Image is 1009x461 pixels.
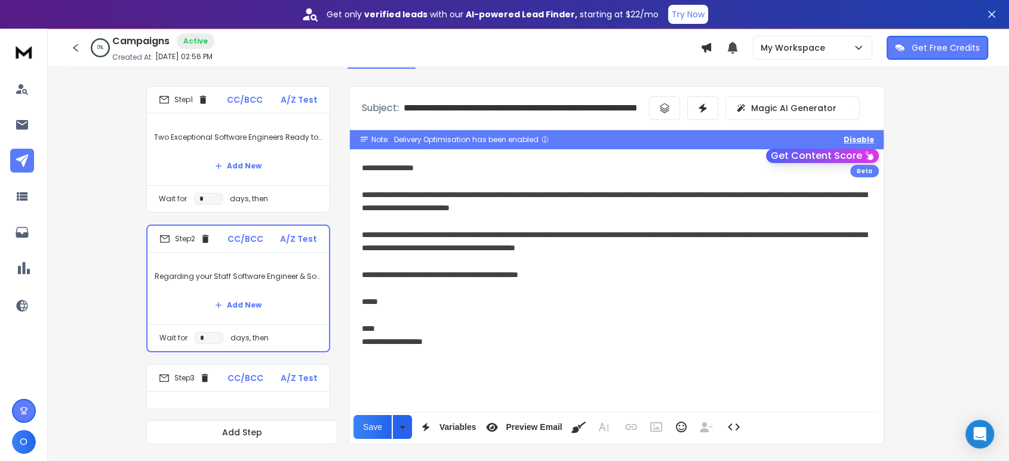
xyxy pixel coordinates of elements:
button: More Text [592,415,615,439]
p: CC/BCC [227,372,263,384]
span: Variables [437,422,479,432]
div: Step 1 [159,94,208,105]
button: Insert Image (Ctrl+P) [645,415,667,439]
button: Magic AI Generator [725,96,860,120]
p: Subject: [362,101,399,115]
p: Created At: [112,53,153,62]
button: Add New [205,154,271,178]
button: Add Step [146,420,337,444]
img: logo [12,41,36,63]
strong: AI-powered Lead Finder, [466,8,577,20]
p: A/Z Test [281,372,318,384]
p: Wait for [159,194,187,204]
p: Regarding your Staff Software Engineer & Software Engineer search [155,260,322,293]
div: Beta [850,165,879,177]
p: CC/BCC [227,233,263,245]
span: Note: [371,135,389,145]
button: Clean HTML [567,415,590,439]
p: My Workspace [761,42,830,54]
p: Get only with our starting at $22/mo [327,8,659,20]
p: [DATE] 02:56 PM [155,52,213,62]
p: A/Z Test [281,94,318,106]
p: Get Free Credits [912,42,980,54]
button: O [12,430,36,454]
button: Variables [414,415,479,439]
button: Code View [722,415,745,439]
div: Active [177,33,214,49]
p: Try Now [672,8,705,20]
button: Preview Email [481,415,564,439]
button: Add New [205,293,271,317]
div: Delivery Optimisation has been enabled [394,135,549,145]
li: Step2CC/BCCA/Z TestRegarding your Staff Software Engineer & Software Engineer searchAdd NewWait f... [146,225,330,352]
button: Disable [844,135,874,145]
li: Step1CC/BCCA/Z TestTwo Exceptional Software Engineers Ready to Start [DATE] at [GEOGRAPHIC_DATA]A... [146,86,330,213]
span: Preview Email [503,422,564,432]
div: Step 3 [159,373,210,383]
p: A/Z Test [280,233,317,245]
button: Get Free Credits [887,36,988,60]
button: Save [353,415,392,439]
p: CC/BCC [227,94,263,106]
button: Insert Link (Ctrl+K) [620,415,642,439]
button: Insert Unsubscribe Link [695,415,718,439]
p: Magic AI Generator [751,102,836,114]
strong: verified leads [364,8,427,20]
p: 0 % [97,44,103,51]
div: Step 2 [159,233,211,244]
div: Open Intercom Messenger [965,420,994,448]
p: Two Exceptional Software Engineers Ready to Start [DATE] at [GEOGRAPHIC_DATA] [154,121,322,154]
p: Before they're gone... [154,399,322,432]
button: Get Content Score [766,149,879,163]
p: days, then [230,194,268,204]
p: days, then [230,333,269,343]
button: Emoticons [670,415,693,439]
h1: Campaigns [112,34,170,48]
p: Wait for [159,333,187,343]
button: Try Now [668,5,708,24]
